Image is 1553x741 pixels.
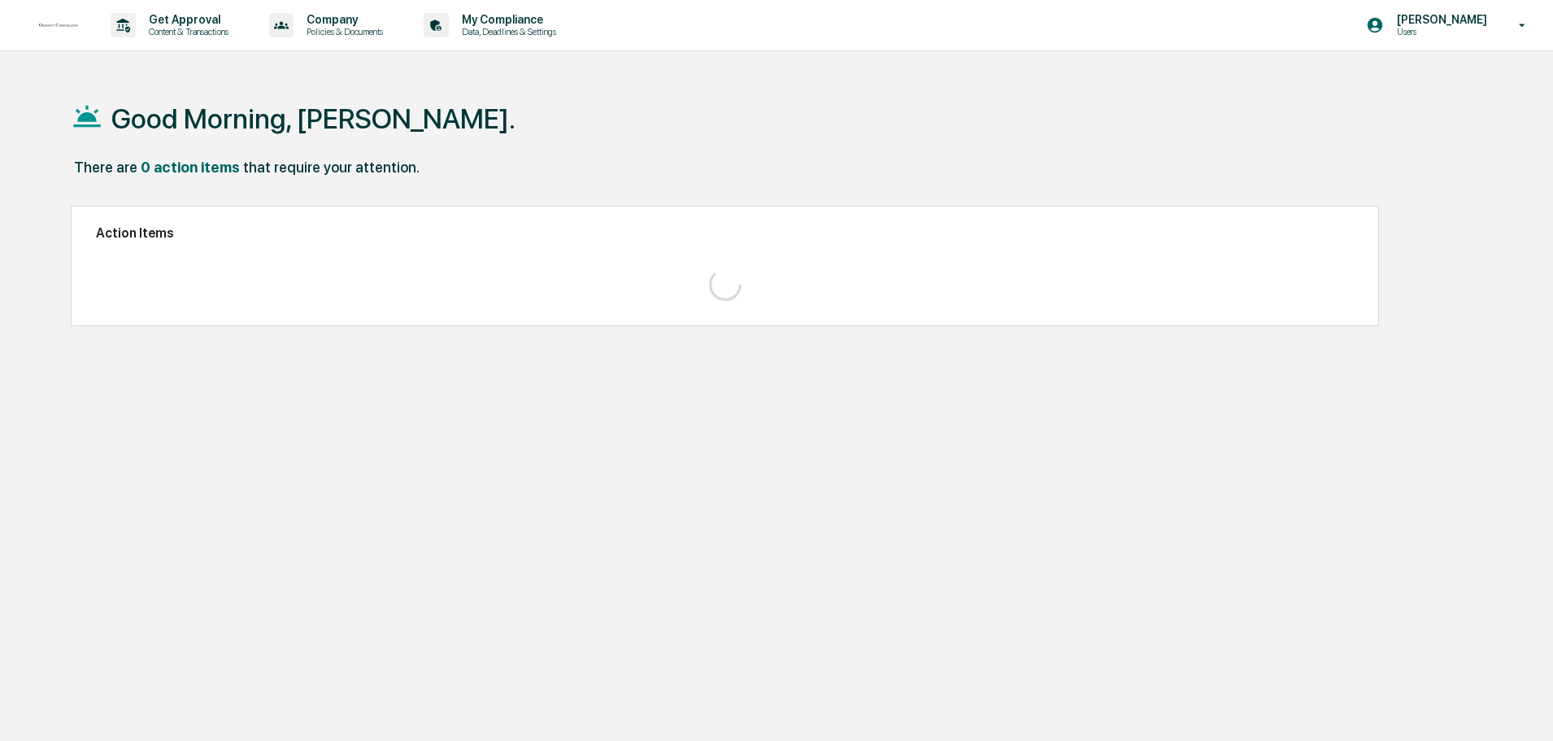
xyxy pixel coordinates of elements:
[294,13,391,26] p: Company
[136,26,237,37] p: Content & Transactions
[111,102,515,135] h1: Good Morning, [PERSON_NAME].
[141,159,240,176] div: 0 action items
[39,22,78,28] img: logo
[449,13,564,26] p: My Compliance
[96,225,1354,241] h2: Action Items
[136,13,237,26] p: Get Approval
[1384,26,1495,37] p: Users
[1384,13,1495,26] p: [PERSON_NAME]
[449,26,564,37] p: Data, Deadlines & Settings
[294,26,391,37] p: Policies & Documents
[243,159,420,176] div: that require your attention.
[74,159,137,176] div: There are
